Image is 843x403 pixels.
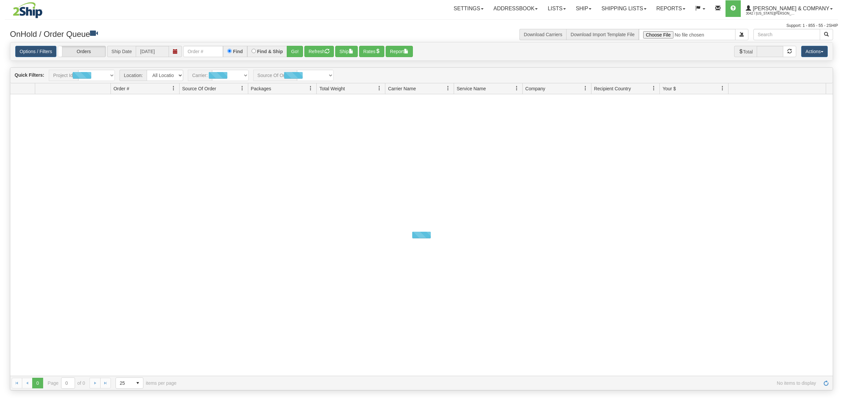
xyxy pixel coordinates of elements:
button: Ship [335,46,358,57]
span: Source Of Order [182,85,216,92]
button: Rates [359,46,385,57]
div: Support: 1 - 855 - 55 - 2SHIP [5,23,838,29]
img: logo3042.jpg [5,2,50,19]
label: Quick Filters: [15,72,44,78]
span: Carrier Name [388,85,416,92]
a: Reports [651,0,690,17]
span: Page sizes drop down [115,377,143,389]
h3: OnHold / Order Queue [10,29,417,39]
span: Recipient Country [594,85,631,92]
span: Location: [119,70,147,81]
span: Order # [114,85,129,92]
a: Carrier Name filter column settings [442,83,454,94]
a: Download Import Template File [571,32,635,37]
input: Import [639,29,735,40]
span: [PERSON_NAME] & Company [751,6,829,11]
a: Packages filter column settings [305,83,316,94]
div: grid toolbar [10,68,833,83]
a: Source Of Order filter column settings [237,83,248,94]
span: Page of 0 [48,377,85,389]
span: select [132,378,143,388]
a: Lists [543,0,571,17]
button: Report [386,46,413,57]
span: Page 0 [32,378,43,388]
button: Actions [801,46,828,57]
label: Find & Ship [257,49,283,54]
span: Service Name [457,85,486,92]
a: [PERSON_NAME] & Company 3042 / [US_STATE][PERSON_NAME] [741,0,838,17]
label: Find [233,49,243,54]
a: Your $ filter column settings [717,83,728,94]
a: Company filter column settings [580,83,591,94]
a: Order # filter column settings [168,83,179,94]
span: Total [734,46,757,57]
span: Ship Date [107,46,136,57]
a: Refresh [821,378,831,388]
a: Download Carriers [524,32,562,37]
span: Total Weight [319,85,345,92]
span: Your $ [662,85,676,92]
button: Refresh [304,46,334,57]
a: Total Weight filter column settings [374,83,385,94]
a: Settings [449,0,489,17]
a: Options / Filters [15,46,56,57]
span: 3042 / [US_STATE][PERSON_NAME] [746,10,796,17]
a: Service Name filter column settings [511,83,522,94]
a: Ship [571,0,596,17]
a: Addressbook [489,0,543,17]
label: Orders [58,46,106,57]
button: Search [820,29,833,40]
span: 25 [120,380,128,386]
span: No items to display [186,380,816,386]
button: Go! [287,46,303,57]
span: Company [525,85,545,92]
a: Shipping lists [596,0,651,17]
a: Recipient Country filter column settings [648,83,659,94]
span: Packages [251,85,271,92]
input: Order # [183,46,223,57]
span: items per page [115,377,177,389]
input: Search [753,29,820,40]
